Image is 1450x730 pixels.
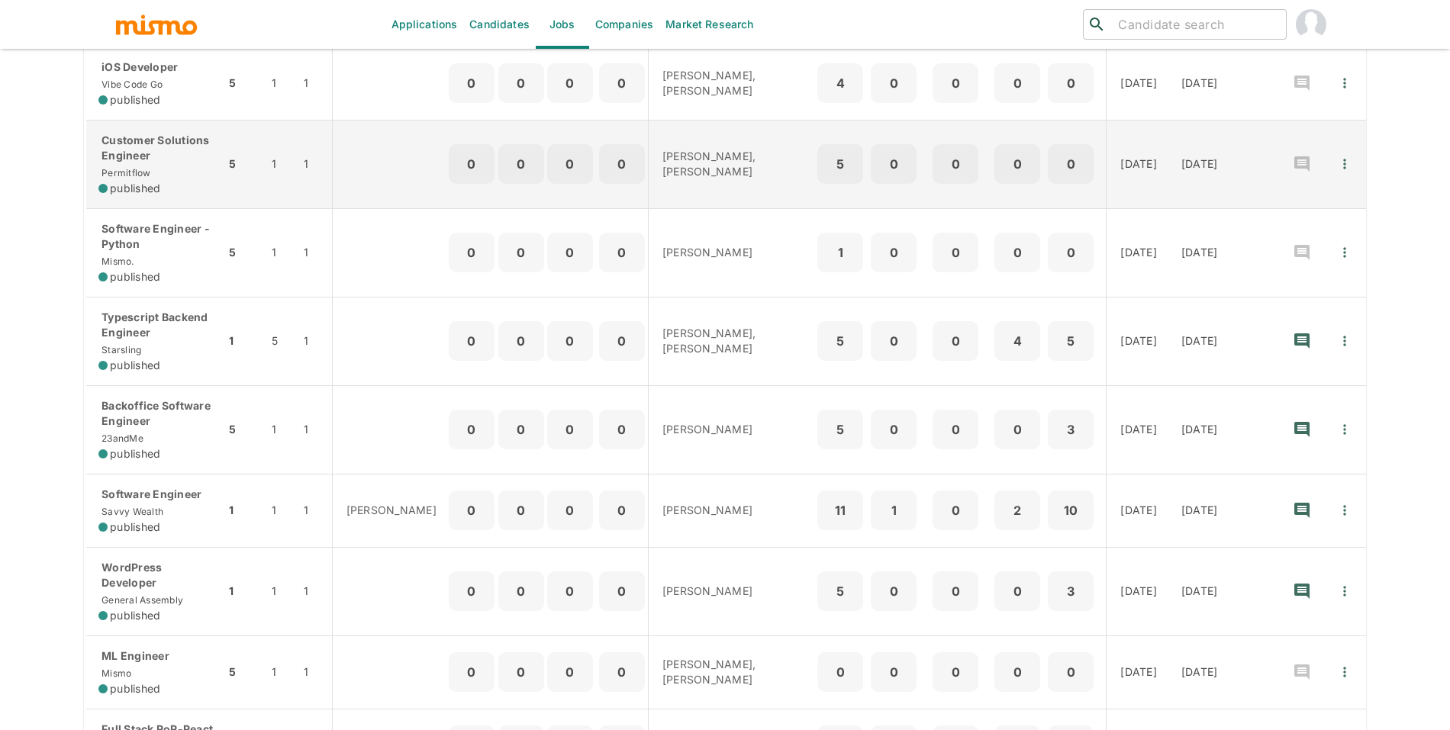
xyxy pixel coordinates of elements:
[225,635,259,709] td: 5
[605,153,639,175] p: 0
[1000,330,1034,352] p: 4
[1328,236,1361,269] button: Quick Actions
[1054,153,1087,175] p: 0
[877,242,910,263] p: 0
[662,584,802,599] p: [PERSON_NAME]
[605,419,639,440] p: 0
[662,657,802,687] p: [PERSON_NAME], [PERSON_NAME]
[225,208,259,297] td: 5
[1054,242,1087,263] p: 0
[98,487,213,502] p: Software Engineer
[259,47,300,121] td: 1
[823,72,857,94] p: 4
[605,580,639,602] p: 0
[110,92,160,108] span: published
[1054,330,1087,352] p: 5
[1107,635,1169,709] td: [DATE]
[110,181,160,196] span: published
[504,330,538,352] p: 0
[98,667,131,679] span: Mismo
[259,297,300,385] td: 5
[225,47,259,121] td: 5
[1000,580,1034,602] p: 0
[823,419,857,440] p: 5
[504,242,538,263] p: 0
[662,68,802,98] p: [PERSON_NAME], [PERSON_NAME]
[939,419,972,440] p: 0
[605,500,639,521] p: 0
[1328,655,1361,689] button: Quick Actions
[877,153,910,175] p: 0
[877,330,910,352] p: 0
[939,153,972,175] p: 0
[1328,574,1361,608] button: Quick Actions
[1107,474,1169,547] td: [DATE]
[110,358,160,373] span: published
[98,560,213,590] p: WordPress Developer
[455,330,488,352] p: 0
[1284,492,1320,529] button: recent-notes
[504,153,538,175] p: 0
[1000,153,1034,175] p: 0
[1169,208,1230,297] td: [DATE]
[455,419,488,440] p: 0
[939,330,972,352] p: 0
[455,661,488,683] p: 0
[455,500,488,521] p: 0
[1284,65,1320,101] button: recent-notes
[110,269,160,285] span: published
[1054,419,1087,440] p: 3
[110,608,160,623] span: published
[605,242,639,263] p: 0
[1000,500,1034,521] p: 2
[300,385,332,474] td: 1
[455,580,488,602] p: 0
[662,245,802,260] p: [PERSON_NAME]
[1169,474,1230,547] td: [DATE]
[1284,146,1320,182] button: recent-notes
[98,310,213,340] p: Typescript Backend Engineer
[877,72,910,94] p: 0
[823,580,857,602] p: 5
[1284,411,1320,448] button: recent-notes
[662,326,802,356] p: [PERSON_NAME], [PERSON_NAME]
[662,422,802,437] p: [PERSON_NAME]
[939,500,972,521] p: 0
[98,133,213,163] p: Customer Solutions Engineer
[110,681,160,696] span: published
[504,72,538,94] p: 0
[504,500,538,521] p: 0
[553,580,587,602] p: 0
[455,242,488,263] p: 0
[98,398,213,429] p: Backoffice Software Engineer
[455,153,488,175] p: 0
[605,661,639,683] p: 0
[259,635,300,709] td: 1
[1169,120,1230,208] td: [DATE]
[1000,72,1034,94] p: 0
[823,153,857,175] p: 5
[225,297,259,385] td: 1
[1054,580,1087,602] p: 3
[110,519,160,535] span: published
[259,547,300,635] td: 1
[1112,14,1280,35] input: Candidate search
[300,208,332,297] td: 1
[1284,234,1320,271] button: recent-notes
[553,661,587,683] p: 0
[1169,47,1230,121] td: [DATE]
[98,506,163,517] span: Savvy Wealth
[823,500,857,521] p: 11
[259,208,300,297] td: 1
[1169,635,1230,709] td: [DATE]
[939,72,972,94] p: 0
[939,661,972,683] p: 0
[455,72,488,94] p: 0
[662,149,802,179] p: [PERSON_NAME], [PERSON_NAME]
[1107,547,1169,635] td: [DATE]
[1107,385,1169,474] td: [DATE]
[1000,242,1034,263] p: 0
[823,330,857,352] p: 5
[939,242,972,263] p: 0
[1000,661,1034,683] p: 0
